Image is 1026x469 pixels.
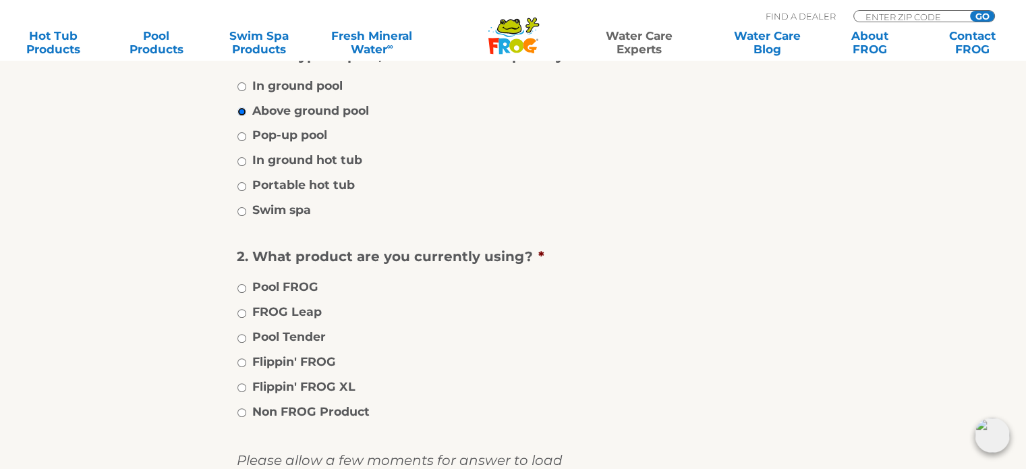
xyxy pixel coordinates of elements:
[830,29,909,56] a: AboutFROG
[970,11,994,22] input: GO
[252,77,343,94] label: In ground pool
[933,29,1013,56] a: ContactFROG
[387,41,393,51] sup: ∞
[252,176,355,194] label: Portable hot tub
[322,29,422,56] a: Fresh MineralWater∞
[252,353,336,370] label: Flippin' FROG
[766,10,836,22] p: Find A Dealer
[574,29,704,56] a: Water CareExperts
[727,29,807,56] a: Water CareBlog
[252,378,355,395] label: Flippin' FROG XL
[13,29,93,56] a: Hot TubProducts
[219,29,299,56] a: Swim SpaProducts
[252,328,326,346] label: Pool Tender
[975,418,1010,453] img: openIcon
[864,11,955,22] input: Zip Code Form
[252,403,370,420] label: Non FROG Product
[252,278,318,296] label: Pool FROG
[252,201,311,219] label: Swim spa
[237,452,563,468] i: Please allow a few moments for answer to load
[252,151,362,169] label: In ground hot tub
[252,126,327,144] label: Pop-up pool
[237,248,779,265] label: 2. What product are you currently using?
[252,303,322,321] label: FROG Leap
[252,102,369,119] label: Above ground pool
[116,29,196,56] a: PoolProducts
